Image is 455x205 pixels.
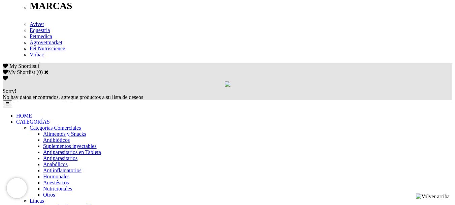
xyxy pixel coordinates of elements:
label: 0 [38,69,41,75]
div: No hay datos encontrados, agregue productos a su lista de deseos [3,88,452,100]
a: Agrovetmarket [30,40,62,45]
p: MARCAS [30,0,452,11]
img: loading.gif [225,81,230,87]
button: ☰ [3,100,12,107]
a: Anabólicos [43,161,68,167]
a: Virbac [30,52,44,57]
a: CATEGORÍAS [16,119,50,125]
a: Equestria [30,27,50,33]
a: Categorías Comerciales [30,125,81,131]
label: My Shortlist [3,69,35,75]
a: Antiparasitarios [43,155,77,161]
span: My Shortlist [9,63,36,69]
a: Líneas [30,198,44,204]
a: Antiinflamatorios [43,168,82,173]
a: Otros [43,192,55,198]
a: Cerrar [44,69,48,75]
span: ( ) [36,69,43,75]
span: Sorry! [3,88,17,94]
a: Avivet [30,21,44,27]
a: Pet Nutriscience [30,46,65,51]
a: Hormonales [43,174,69,179]
a: Antiparasitarios en Tableta [43,149,101,155]
a: Alimentos y Snacks [43,131,86,137]
a: Nutricionales [43,186,72,191]
img: Volver arriba [416,194,450,200]
span: 0 [38,63,40,69]
a: Antibióticos [43,137,70,143]
a: Anestésicos [43,180,69,185]
iframe: Brevo live chat [7,178,27,198]
a: HOME [16,113,32,119]
a: Suplementos inyectables [43,143,97,149]
a: Petmedica [30,33,52,39]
